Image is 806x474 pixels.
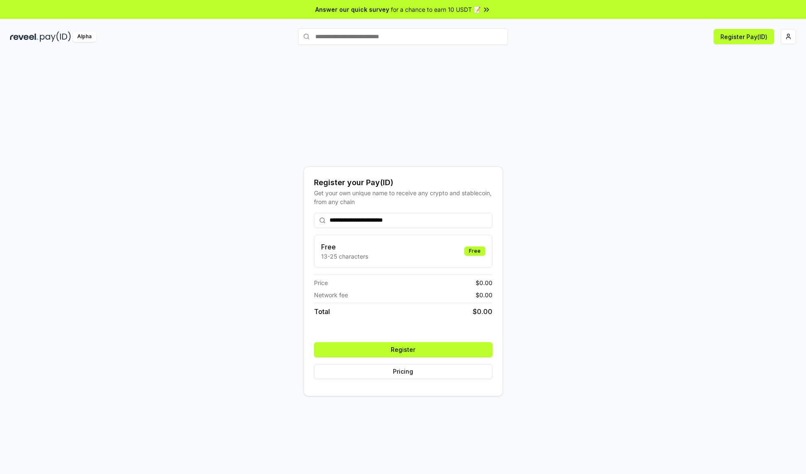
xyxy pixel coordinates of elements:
[321,252,368,261] p: 13-25 characters
[476,291,492,299] span: $ 0.00
[10,31,38,42] img: reveel_dark
[314,189,492,206] div: Get your own unique name to receive any crypto and stablecoin, from any chain
[473,306,492,317] span: $ 0.00
[314,177,492,189] div: Register your Pay(ID)
[73,31,96,42] div: Alpha
[314,342,492,357] button: Register
[314,364,492,379] button: Pricing
[40,31,71,42] img: pay_id
[314,278,328,287] span: Price
[314,306,330,317] span: Total
[321,242,368,252] h3: Free
[476,278,492,287] span: $ 0.00
[464,246,485,256] div: Free
[391,5,481,14] span: for a chance to earn 10 USDT 📝
[714,29,774,44] button: Register Pay(ID)
[315,5,389,14] span: Answer our quick survey
[314,291,348,299] span: Network fee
